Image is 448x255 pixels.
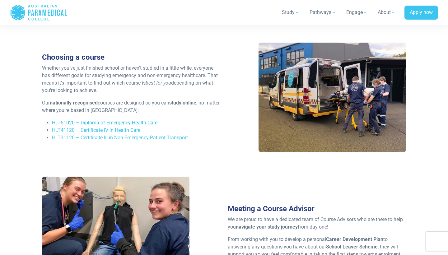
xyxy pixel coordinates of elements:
p: Our courses are designed so you can , no matter where you’re based in [GEOGRAPHIC_DATA]: [42,99,220,114]
a: About [374,4,399,21]
strong: nationally recognised [50,100,98,106]
a: HLT31120 – Certificate III in Non-Emergency Patient Transport [52,135,188,141]
em: best for you [146,80,171,86]
p: We are proud to have a dedicated team of Course Advisors who are there to help you from day one! [228,216,406,231]
h3: Meeting a Course Advisor [228,204,406,213]
a: Engage [343,4,371,21]
h3: Choosing a course [42,53,220,62]
strong: navigate your study journey [236,224,298,230]
p: Whether you’ve just finished school or haven’t studied in a little while, everyone has different ... [42,64,220,94]
a: HLT41120 – Certificate IV in Health Care [52,127,140,133]
strong: online [183,100,196,106]
strong: School Leaver Scheme [326,244,378,250]
a: HLT51020 – Diploma of Emergency Health Care [52,120,157,126]
strong: study [169,100,181,106]
a: Apply now [404,6,438,20]
strong: Career Development Plan [326,236,383,242]
a: Pathways [306,4,340,21]
a: Study [278,4,303,21]
a: Australian Paramedical College [10,2,68,23]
